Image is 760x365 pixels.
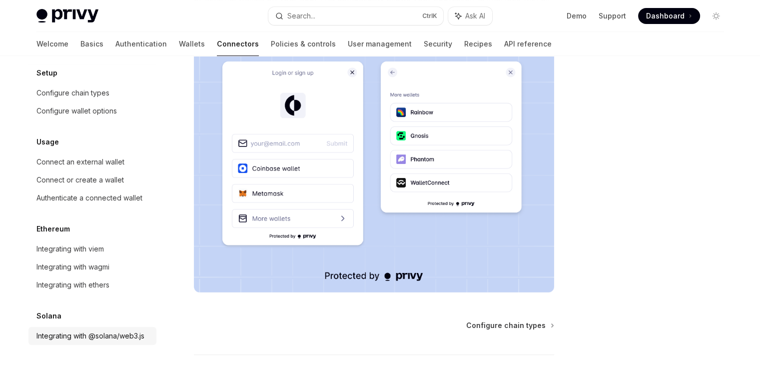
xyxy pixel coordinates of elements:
[36,174,124,186] div: Connect or create a wallet
[36,105,117,117] div: Configure wallet options
[268,7,443,25] button: Search...CtrlK
[567,11,587,21] a: Demo
[422,12,437,20] span: Ctrl K
[465,11,485,21] span: Ask AI
[28,153,156,171] a: Connect an external wallet
[36,330,144,342] div: Integrating with @solana/web3.js
[28,276,156,294] a: Integrating with ethers
[36,310,61,322] h5: Solana
[28,189,156,207] a: Authenticate a connected wallet
[36,223,70,235] h5: Ethereum
[36,261,109,273] div: Integrating with wagmi
[424,32,452,56] a: Security
[28,102,156,120] a: Configure wallet options
[466,320,553,330] a: Configure chain types
[28,240,156,258] a: Integrating with viem
[708,8,724,24] button: Toggle dark mode
[28,327,156,345] a: Integrating with @solana/web3.js
[194,35,554,292] img: Connectors3
[448,7,492,25] button: Ask AI
[36,87,109,99] div: Configure chain types
[348,32,412,56] a: User management
[36,192,142,204] div: Authenticate a connected wallet
[36,67,57,79] h5: Setup
[464,32,492,56] a: Recipes
[36,9,98,23] img: light logo
[287,10,315,22] div: Search...
[28,258,156,276] a: Integrating with wagmi
[466,320,546,330] span: Configure chain types
[28,171,156,189] a: Connect or create a wallet
[504,32,552,56] a: API reference
[646,11,685,21] span: Dashboard
[638,8,700,24] a: Dashboard
[599,11,626,21] a: Support
[179,32,205,56] a: Wallets
[80,32,103,56] a: Basics
[36,136,59,148] h5: Usage
[36,279,109,291] div: Integrating with ethers
[217,32,259,56] a: Connectors
[36,243,104,255] div: Integrating with viem
[36,32,68,56] a: Welcome
[115,32,167,56] a: Authentication
[28,84,156,102] a: Configure chain types
[36,156,124,168] div: Connect an external wallet
[271,32,336,56] a: Policies & controls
